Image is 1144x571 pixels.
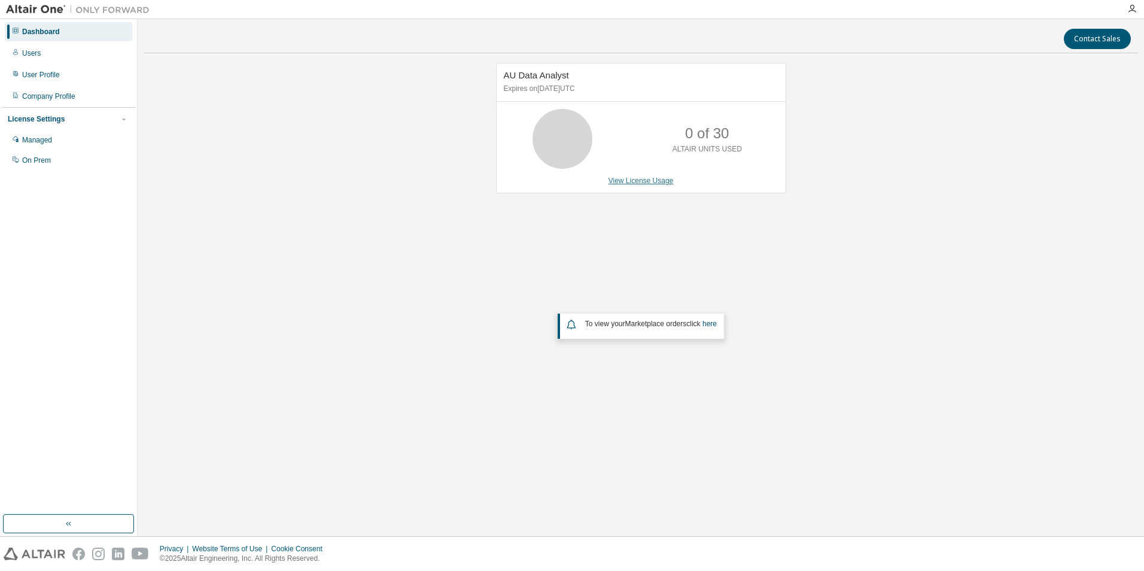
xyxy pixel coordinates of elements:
[112,548,124,560] img: linkedin.svg
[160,544,192,554] div: Privacy
[1064,29,1131,49] button: Contact Sales
[72,548,85,560] img: facebook.svg
[6,4,156,16] img: Altair One
[160,554,330,564] p: © 2025 Altair Engineering, Inc. All Rights Reserved.
[585,320,717,328] span: To view your click
[702,320,717,328] a: here
[22,156,51,165] div: On Prem
[625,320,687,328] em: Marketplace orders
[22,135,52,145] div: Managed
[271,544,329,554] div: Cookie Consent
[92,548,105,560] img: instagram.svg
[8,114,65,124] div: License Settings
[22,92,75,101] div: Company Profile
[608,177,674,185] a: View License Usage
[4,548,65,560] img: altair_logo.svg
[504,84,775,94] p: Expires on [DATE] UTC
[504,70,569,80] span: AU Data Analyst
[685,123,729,144] p: 0 of 30
[673,144,742,154] p: ALTAIR UNITS USED
[192,544,271,554] div: Website Terms of Use
[22,48,41,58] div: Users
[22,70,60,80] div: User Profile
[22,27,60,37] div: Dashboard
[132,548,149,560] img: youtube.svg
